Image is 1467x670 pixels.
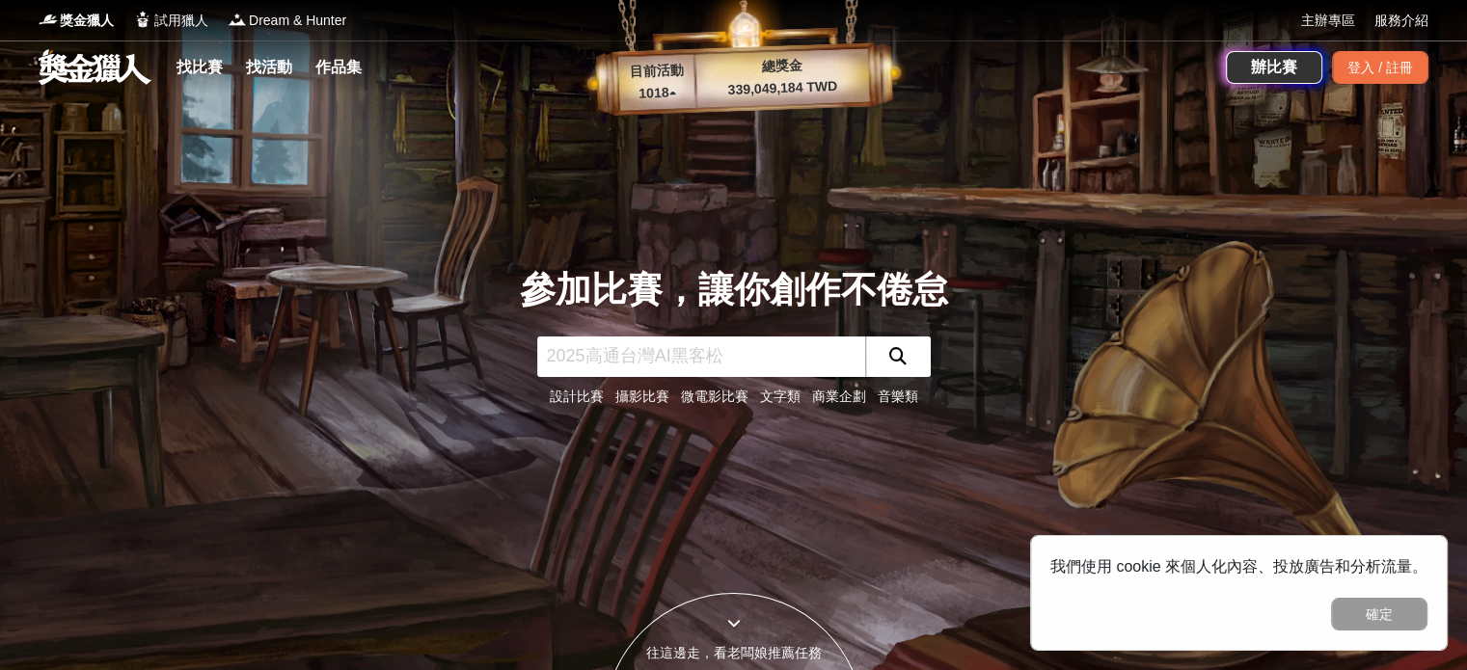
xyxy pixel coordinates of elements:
[228,10,247,29] img: Logo
[617,60,695,83] p: 目前活動
[1332,51,1428,84] div: 登入 / 註冊
[1331,598,1427,630] button: 確定
[39,11,114,31] a: Logo獎金獵人
[520,263,948,317] div: 參加比賽，讓你創作不倦怠
[238,54,300,81] a: 找活動
[605,643,863,663] div: 往這邊走，看老闆娘推薦任務
[878,389,918,404] a: 音樂類
[695,75,870,101] p: 339,049,184 TWD
[537,336,865,377] input: 2025高通台灣AI黑客松
[249,11,346,31] span: Dream & Hunter
[1050,558,1427,575] span: 我們使用 cookie 來個人化內容、投放廣告和分析流量。
[1226,51,1322,84] a: 辦比賽
[1301,11,1355,31] a: 主辦專區
[812,389,866,404] a: 商業企劃
[760,389,801,404] a: 文字類
[618,82,696,105] p: 1018 ▴
[39,10,58,29] img: Logo
[169,54,231,81] a: 找比賽
[133,10,152,29] img: Logo
[60,11,114,31] span: 獎金獵人
[133,11,208,31] a: Logo試用獵人
[550,389,604,404] a: 設計比賽
[681,389,748,404] a: 微電影比賽
[308,54,369,81] a: 作品集
[154,11,208,31] span: 試用獵人
[615,389,669,404] a: 攝影比賽
[694,53,869,79] p: 總獎金
[1374,11,1428,31] a: 服務介紹
[228,11,346,31] a: LogoDream & Hunter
